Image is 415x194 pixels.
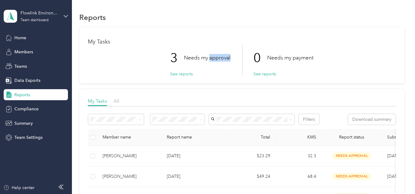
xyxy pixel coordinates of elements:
[234,135,270,140] div: Total
[103,135,157,140] div: Member name
[14,106,39,112] span: Compliance
[299,114,319,125] button: Filters
[280,135,316,140] div: KMS
[253,45,267,71] p: 0
[332,152,371,159] span: needs approval
[3,184,35,191] button: Help center
[167,173,224,180] p: [DATE]
[348,114,396,125] button: Download summary
[381,160,415,194] iframe: Everlance-gr Chat Button Frame
[170,45,184,71] p: 3
[14,92,30,98] span: Reports
[326,135,377,140] span: Report status
[14,77,40,84] span: Data Exports
[103,153,157,159] div: [PERSON_NAME]
[14,63,27,70] span: Teams
[14,49,33,55] span: Members
[103,173,157,180] div: [PERSON_NAME]
[387,153,401,158] span: [DATE]
[14,35,26,41] span: Home
[88,98,107,104] span: My Tasks
[88,39,396,45] h1: My Tasks
[275,146,321,166] td: 32.3
[229,146,275,166] td: $23.29
[253,71,276,77] button: See reports
[21,18,49,22] div: Team dashboard
[184,54,230,62] p: Needs my approval
[98,129,162,146] th: Member name
[170,71,193,77] button: See reports
[267,54,313,62] p: Needs my payment
[14,134,43,141] span: Team Settings
[14,120,33,127] span: Summary
[275,166,321,187] td: 68.4
[162,129,229,146] th: Report name
[167,153,224,159] p: [DATE]
[79,14,106,21] h1: Reports
[332,173,371,180] span: needs approval
[229,166,275,187] td: $49.24
[21,10,59,16] div: Flowlink Environmental
[114,98,119,104] span: All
